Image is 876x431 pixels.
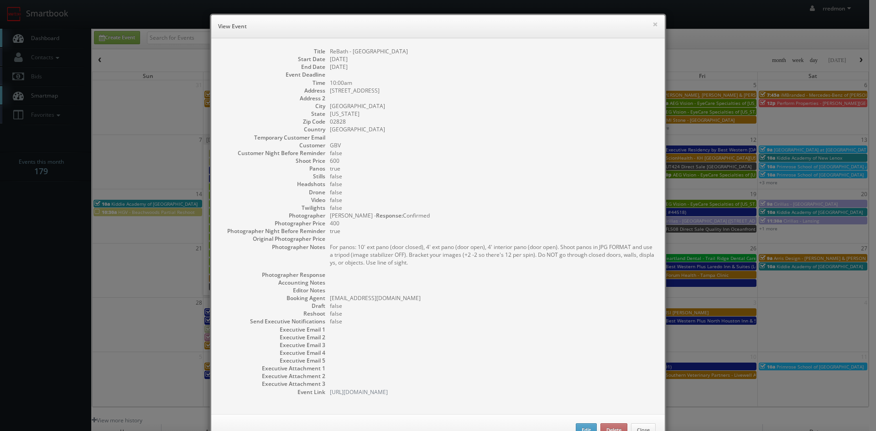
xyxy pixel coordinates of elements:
dt: Drone [220,188,325,196]
dd: false [330,204,656,212]
dt: Executive Email 5 [220,357,325,364]
dt: Executive Attachment 2 [220,372,325,380]
dt: Video [220,196,325,204]
dt: Reshoot [220,310,325,317]
dt: State [220,110,325,118]
dt: Zip Code [220,118,325,125]
dt: Booking Agent [220,294,325,302]
dt: End Date [220,63,325,71]
dt: Temporary Customer Email [220,134,325,141]
dt: Photographer Notes [220,243,325,251]
dt: Accounting Notes [220,279,325,286]
dt: Stills [220,172,325,180]
dd: false [330,180,656,188]
dd: [EMAIL_ADDRESS][DOMAIN_NAME] [330,294,656,302]
dd: [GEOGRAPHIC_DATA] [330,102,656,110]
dd: false [330,172,656,180]
dd: 600 [330,157,656,165]
dd: 10:00am [330,79,656,87]
dd: false [330,317,656,325]
dd: [US_STATE] [330,110,656,118]
dd: false [330,302,656,310]
dt: Headshots [220,180,325,188]
dt: Photographer Night Before Reminder [220,227,325,235]
dt: Event Link [220,388,325,396]
button: × [652,21,658,27]
h6: View Event [218,22,658,31]
dt: Executive Email 4 [220,349,325,357]
dt: Executive Email 2 [220,333,325,341]
dt: Start Date [220,55,325,63]
dd: 400 [330,219,656,227]
a: [URL][DOMAIN_NAME] [330,388,388,396]
dd: ReBath - [GEOGRAPHIC_DATA] [330,47,656,55]
dt: Twilights [220,204,325,212]
dt: Executive Attachment 3 [220,380,325,388]
dt: Customer [220,141,325,149]
dt: Address [220,87,325,94]
dt: Photographer Price [220,219,325,227]
dd: [GEOGRAPHIC_DATA] [330,125,656,133]
pre: For panos: 10' ext pano (door closed), 4' ext pano (door open), 4' interior pano (door open). Sho... [330,243,656,266]
dt: Executive Attachment 1 [220,364,325,372]
dt: Original Photographer Price [220,235,325,243]
dt: Title [220,47,325,55]
dt: Editor Notes [220,286,325,294]
dt: Executive Email 3 [220,341,325,349]
dt: Address 2 [220,94,325,102]
dd: [DATE] [330,55,656,63]
dd: [PERSON_NAME] - Confirmed [330,212,656,219]
dt: Customer Night Before Reminder [220,149,325,157]
b: Response: [376,212,403,219]
dd: [STREET_ADDRESS] [330,87,656,94]
dd: GBV [330,141,656,149]
dd: false [330,188,656,196]
dd: false [330,196,656,204]
dd: true [330,165,656,172]
dt: Shoot Price [220,157,325,165]
dt: Draft [220,302,325,310]
dt: Send Executive Notifications [220,317,325,325]
dd: false [330,149,656,157]
dd: false [330,310,656,317]
dt: City [220,102,325,110]
dd: 02828 [330,118,656,125]
dt: Event Deadline [220,71,325,78]
dd: [DATE] [330,63,656,71]
dt: Panos [220,165,325,172]
dt: Time [220,79,325,87]
dt: Photographer [220,212,325,219]
dt: Country [220,125,325,133]
dt: Photographer Response [220,271,325,279]
dt: Executive Email 1 [220,326,325,333]
dd: true [330,227,656,235]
